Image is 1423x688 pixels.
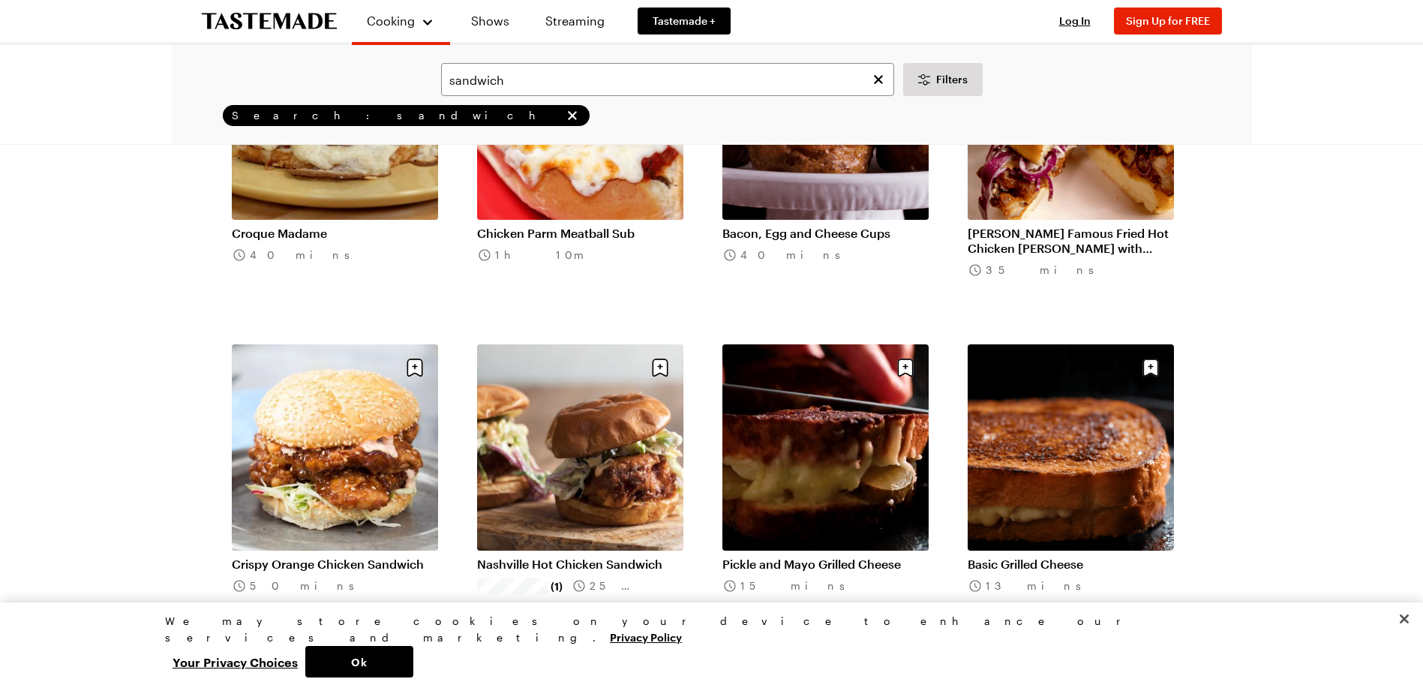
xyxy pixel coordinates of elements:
button: Save recipe [401,353,429,382]
button: Close [1388,602,1421,635]
button: Your Privacy Choices [165,646,305,677]
div: We may store cookies on your device to enhance our services and marketing. [165,613,1245,646]
a: Basic Grilled Cheese [968,557,1174,572]
a: Nashville Hot Chicken Sandwich [477,557,683,572]
a: Pickle and Mayo Grilled Cheese [722,557,929,572]
div: Privacy [165,613,1245,677]
span: Tastemade + [653,14,716,29]
button: Save recipe [646,353,674,382]
span: Cooking [367,14,415,28]
a: Crispy Orange Chicken Sandwich [232,557,438,572]
button: Save recipe [891,353,920,382]
a: Chicken Parm Meatball Sub [477,226,683,241]
a: More information about your privacy, opens in a new tab [610,629,682,644]
a: Bacon, Egg and Cheese Cups [722,226,929,241]
button: Sign Up for FREE [1114,8,1222,35]
button: Desktop filters [903,63,983,96]
button: Clear search [870,71,887,88]
button: Ok [305,646,413,677]
a: [PERSON_NAME] Famous Fried Hot Chicken [PERSON_NAME] with Southern Coleslaw [968,226,1174,256]
input: Search for a Recipe [441,63,894,96]
a: Croque Madame [232,226,438,241]
button: Log In [1045,14,1105,29]
button: Save recipe [1136,353,1165,382]
button: remove Search: sandwich [564,107,581,124]
span: Filters [936,72,968,87]
a: To Tastemade Home Page [202,13,337,30]
span: Log In [1059,14,1091,27]
a: Tastemade + [638,8,731,35]
span: Search: sandwich [232,109,561,122]
button: Cooking [367,6,435,36]
span: Sign Up for FREE [1126,14,1210,27]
